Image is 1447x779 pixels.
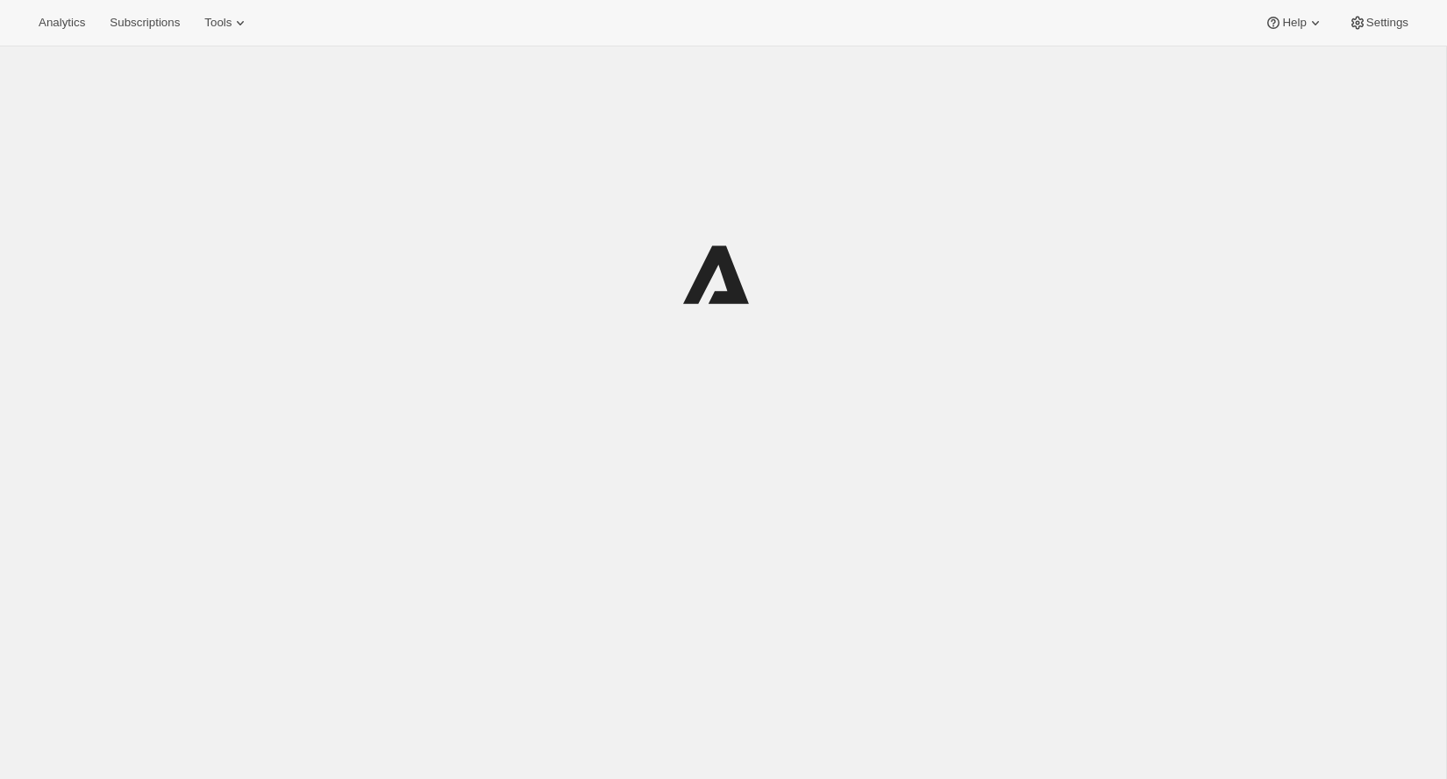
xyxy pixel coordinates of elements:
button: Subscriptions [99,11,190,35]
button: Settings [1338,11,1419,35]
span: Analytics [39,16,85,30]
button: Analytics [28,11,96,35]
button: Tools [194,11,260,35]
button: Help [1254,11,1334,35]
span: Help [1282,16,1306,30]
span: Subscriptions [110,16,180,30]
span: Tools [204,16,232,30]
span: Settings [1366,16,1408,30]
